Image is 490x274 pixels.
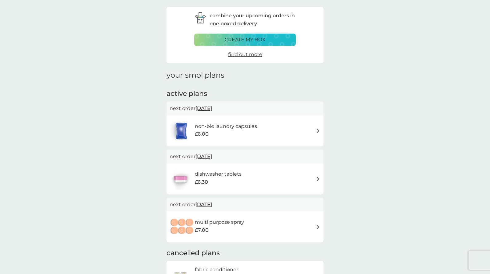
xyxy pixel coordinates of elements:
[167,89,323,99] h2: active plans
[228,51,262,57] span: find out more
[228,51,262,59] a: find out more
[170,168,191,190] img: dishwasher tablets
[170,153,320,161] p: next order
[194,34,296,46] button: create my box
[195,122,257,130] h6: non-bio laundry capsules
[195,170,242,178] h6: dishwasher tablets
[167,71,323,80] h1: your smol plans
[167,248,323,258] h2: cancelled plans
[170,120,193,142] img: non-bio laundry capsules
[195,218,244,226] h6: multi purpose spray
[170,104,320,112] p: next order
[195,198,212,211] span: [DATE]
[316,225,320,229] img: arrow right
[316,129,320,133] img: arrow right
[195,150,212,162] span: [DATE]
[170,216,195,238] img: multi purpose spray
[195,226,209,234] span: £7.00
[195,102,212,114] span: [DATE]
[195,178,208,186] span: £6.30
[316,177,320,181] img: arrow right
[225,36,266,44] p: create my box
[210,12,296,27] p: combine your upcoming orders in one boxed delivery
[195,266,259,274] h6: fabric conditioner
[170,201,320,209] p: next order
[195,130,209,138] span: £6.00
